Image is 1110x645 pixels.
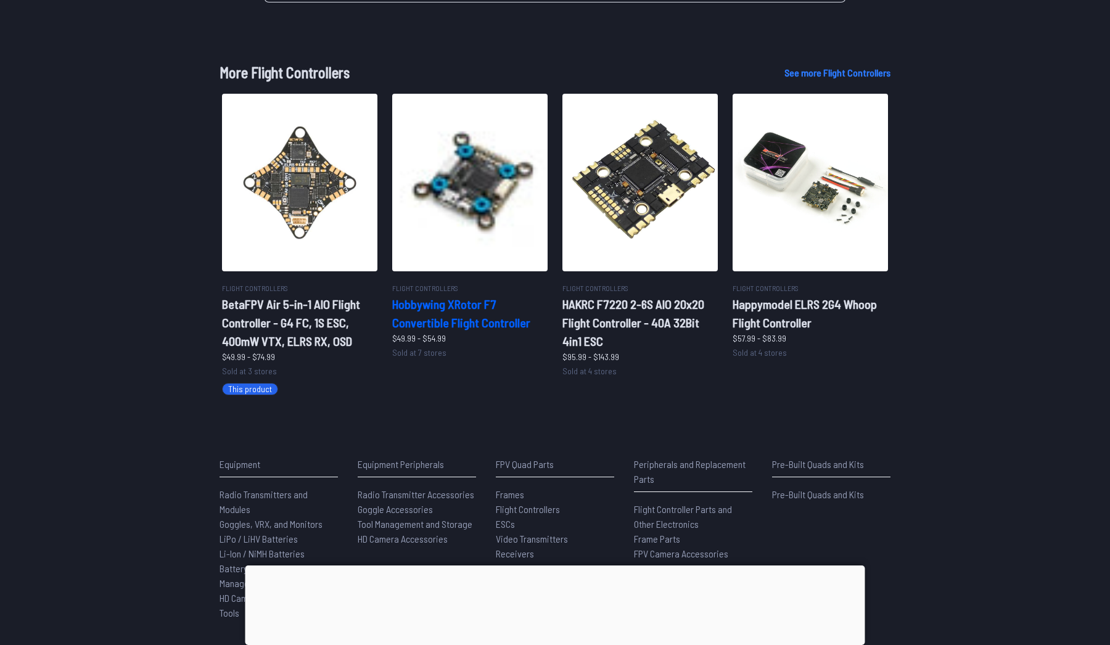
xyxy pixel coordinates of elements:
span: Flight Controllers [562,284,628,292]
span: Video Transmitters [496,533,568,544]
h2: Hobbywing XRotor F7 Convertible Flight Controller [392,295,548,332]
span: HD Cameras [220,592,265,604]
img: image [733,94,888,271]
a: imageFlight ControllersHobbywing XRotor F7 Convertible Flight Controller$49.99 - $54.99Sold at 7 ... [392,94,548,359]
span: Radio Transmitter Accessories [358,488,474,500]
a: Goggles, VRX, and Monitors [220,517,338,532]
span: Goggles, VRX, and Monitors [220,518,323,530]
a: LiPo / LiHV Batteries [220,532,338,546]
a: Tools [220,606,338,620]
span: FPV Cameras [496,562,546,574]
a: Goggle Accessories [358,502,476,517]
a: Battery Chargers and Power Management [220,561,338,591]
span: Flight Controllers [222,284,288,292]
span: This product [222,383,278,395]
span: Receivers [496,548,534,559]
img: image [392,94,548,271]
a: Radio Transmitters and Modules [220,487,338,517]
p: Equipment Peripherals [358,457,476,472]
span: Li-Ion / NiMH Batteries [220,548,305,559]
a: imageFlight ControllersHappymodel ELRS 2G4 Whoop Flight Controller$57.99 - $83.99Sold at 4 stores [733,94,888,359]
p: Pre-Built Quads and Kits [772,457,890,472]
a: Receivers [496,546,614,561]
span: Tool Management and Storage [358,518,472,530]
span: LiPo / LiHV Batteries [220,533,298,544]
span: Tools [220,607,239,618]
p: Equipment [220,457,338,472]
a: HD Camera Accessories [358,532,476,546]
a: HD Cameras [220,591,338,606]
h1: More Flight Controllers [220,62,765,84]
span: Sold at 4 stores [562,366,617,376]
a: Video Transmitters [496,532,614,546]
span: ESCs [496,518,515,530]
span: Frames [496,488,524,500]
span: Goggle Accessories [358,503,433,515]
a: Li-Ion / NiMH Batteries [220,546,338,561]
iframe: Advertisement [245,565,865,642]
span: Sold at 4 stores [733,347,787,358]
a: Flight Controller Parts and Other Electronics [634,502,752,532]
img: image [222,94,377,271]
img: image [562,94,718,271]
span: HD Camera Accessories [358,533,448,544]
a: imageFlight ControllersHAKRC F7220 2-6S AIO 20x20 Flight Controller - 40A 32Bit 4in1 ESC$95.99 - ... [562,94,718,378]
span: Sold at 3 stores [222,366,277,376]
p: Peripherals and Replacement Parts [634,457,752,487]
span: Pre-Built Quads and Kits [772,488,864,500]
a: Flight Controllers [496,502,614,517]
span: Flight Controllers [392,284,458,292]
a: imageFlight ControllersBetaFPV Air 5-in-1 AIO Flight Controller - G4 FC, 1S ESC, 400mW VTX, ELRS ... [222,94,377,378]
span: Sold at 7 stores [392,347,446,358]
a: ESCs [496,517,614,532]
span: FPV Camera Accessories [634,548,728,559]
span: Radio Transmitters and Modules [220,488,308,515]
a: Frames [496,487,614,502]
h2: Happymodel ELRS 2G4 Whoop Flight Controller [733,295,888,332]
p: $49.99 - $74.99 [222,350,377,363]
p: $49.99 - $54.99 [392,332,548,345]
h2: BetaFPV Air 5-in-1 AIO Flight Controller - G4 FC, 1S ESC, 400mW VTX, ELRS RX, OSD [222,295,377,350]
span: Battery Chargers and Power Management [220,562,326,589]
a: FPV Cameras [496,561,614,576]
a: See more Flight Controllers [784,65,890,80]
span: Flight Controllers [733,284,799,292]
a: Wiring, Adapters and Cables [634,561,752,576]
span: Flight Controllers [496,503,560,515]
a: Pre-Built Quads and Kits [772,487,890,502]
p: $95.99 - $143.99 [562,350,718,363]
a: Frame Parts [634,532,752,546]
a: Tool Management and Storage [358,517,476,532]
span: Flight Controller Parts and Other Electronics [634,503,732,530]
p: $57.99 - $83.99 [733,332,888,345]
a: FPV Camera Accessories [634,546,752,561]
p: FPV Quad Parts [496,457,614,472]
a: Radio Transmitter Accessories [358,487,476,502]
h2: HAKRC F7220 2-6S AIO 20x20 Flight Controller - 40A 32Bit 4in1 ESC [562,295,718,350]
span: Frame Parts [634,533,680,544]
span: Wiring, Adapters and Cables [634,562,742,574]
